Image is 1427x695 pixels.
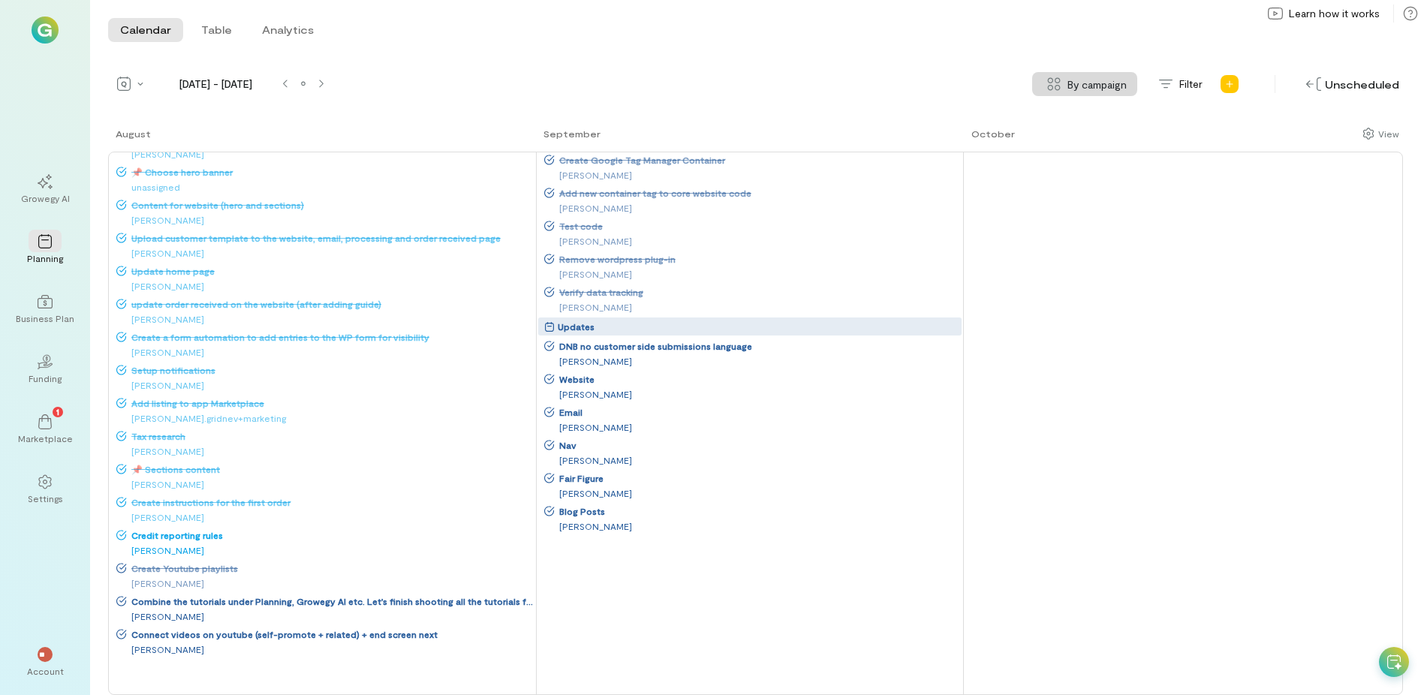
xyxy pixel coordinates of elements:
[971,128,1015,140] div: October
[544,486,962,501] div: [PERSON_NAME]
[544,354,962,369] div: [PERSON_NAME]
[29,372,62,384] div: Funding
[127,232,534,244] span: Upload customer template to the website, email, processing and order received page
[544,233,962,248] div: [PERSON_NAME]
[250,18,326,42] button: Analytics
[536,126,604,152] a: August 2, 2025
[116,609,534,624] div: [PERSON_NAME]
[127,166,534,178] span: 📌 Choose hero banner
[116,311,534,326] div: [PERSON_NAME]
[544,420,962,435] div: [PERSON_NAME]
[1067,77,1127,92] span: By campaign
[127,628,534,640] span: Connect videos on youtube (self-promote + related) + end screen next
[555,286,962,298] span: Verify data tracking
[116,344,534,360] div: [PERSON_NAME]
[544,299,962,314] div: [PERSON_NAME]
[555,505,962,517] span: Blog Posts
[127,298,534,310] span: update order received on the website (after adding guide)
[116,128,151,140] div: August
[558,319,595,334] div: Updates
[56,405,59,418] span: 1
[555,253,962,265] span: Remove wordpress plug-in
[108,18,183,42] button: Calendar
[27,252,63,264] div: Planning
[127,265,534,277] span: Update home page
[27,665,64,677] div: Account
[116,444,534,459] div: [PERSON_NAME]
[116,212,534,227] div: [PERSON_NAME]
[555,187,962,199] span: Add new container tag to core website code
[18,282,72,336] a: Business Plan
[116,543,534,558] div: [PERSON_NAME]
[127,430,534,442] span: Tax research
[127,364,534,376] span: Setup notifications
[18,402,72,456] a: Marketplace
[1359,123,1403,144] div: Show columns
[127,595,534,607] span: Combine the tutorials under Planning, Growegy AI etc. Let’s finish shooting all the tutorials for...
[1179,77,1203,92] span: Filter
[116,378,534,393] div: [PERSON_NAME]
[116,510,534,525] div: [PERSON_NAME]
[543,128,601,140] div: September
[127,562,534,574] span: Create Youtube playlists
[1289,6,1380,21] span: Learn how it works
[116,245,534,260] div: [PERSON_NAME]
[127,463,534,475] span: 📌 Sections content
[555,340,962,352] span: DNB no customer side submissions language
[18,222,72,276] a: Planning
[555,373,962,385] span: Website
[964,126,1018,152] a: August 3, 2025
[127,496,534,508] span: Create instructions for the first order
[555,439,962,451] span: Nav
[18,462,72,516] a: Settings
[127,331,534,343] span: Create a form automation to add entries to the WP form for visibility
[555,406,962,418] span: Email
[28,492,63,504] div: Settings
[1218,72,1242,96] div: Add new
[21,192,70,204] div: Growegy AI
[544,167,962,182] div: [PERSON_NAME]
[116,179,534,194] div: unassigned
[189,18,244,42] button: Table
[127,529,534,541] span: Credit reporting rules
[1378,127,1399,140] div: View
[555,220,962,232] span: Test code
[544,387,962,402] div: [PERSON_NAME]
[544,200,962,215] div: [PERSON_NAME]
[555,154,962,166] span: Create Google Tag Manager Container
[127,397,534,409] span: Add listing to app Marketplace
[116,642,534,657] div: [PERSON_NAME]
[116,477,534,492] div: [PERSON_NAME]
[555,472,962,484] span: Fair Figure
[108,126,154,152] a: August 1, 2025
[116,146,534,161] div: [PERSON_NAME]
[18,162,72,216] a: Growegy AI
[116,411,534,426] div: [PERSON_NAME].gridnev+marketing
[116,576,534,591] div: [PERSON_NAME]
[18,432,73,444] div: Marketplace
[116,278,534,293] div: [PERSON_NAME]
[544,453,962,468] div: [PERSON_NAME]
[155,77,276,92] span: [DATE] - [DATE]
[544,266,962,281] div: [PERSON_NAME]
[18,342,72,396] a: Funding
[16,312,74,324] div: Business Plan
[1302,73,1403,96] div: Unscheduled
[544,519,962,534] div: [PERSON_NAME]
[127,199,534,211] span: Content for website (hero and sections)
